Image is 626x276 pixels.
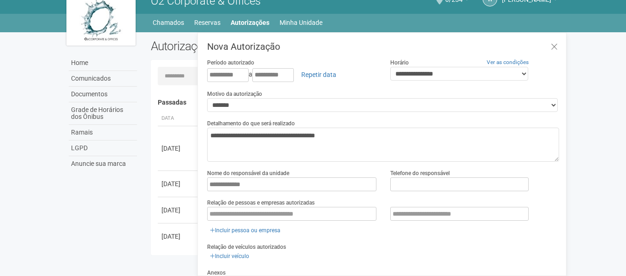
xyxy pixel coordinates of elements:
div: [DATE] [161,232,196,241]
a: Incluir veículo [207,251,252,261]
a: Anuncie sua marca [69,156,137,171]
h2: Autorizações [151,39,348,53]
div: a [207,67,376,82]
label: Relação de pessoas e empresas autorizadas [207,199,315,207]
div: [DATE] [161,144,196,153]
a: Chamados [153,16,184,29]
a: Incluir pessoa ou empresa [207,225,283,235]
a: Documentos [69,87,137,102]
label: Nome do responsável da unidade [207,169,289,177]
label: Detalhamento do que será realizado [207,119,295,128]
a: Autorizações [231,16,269,29]
a: Repetir data [295,67,342,82]
label: Horário [390,59,409,67]
a: Comunicados [69,71,137,87]
a: Ver as condições [487,59,529,65]
label: Motivo da autorização [207,90,262,98]
label: Relação de veículos autorizados [207,243,286,251]
label: Período autorizado [207,59,254,67]
div: [DATE] [161,179,196,188]
a: Ramais [69,125,137,141]
a: Minha Unidade [280,16,322,29]
label: Telefone do responsável [390,169,450,177]
th: Data [158,111,199,126]
div: [DATE] [161,206,196,215]
h3: Nova Autorização [207,42,559,51]
h4: Passadas [158,99,553,106]
a: LGPD [69,141,137,156]
a: Grade de Horários dos Ônibus [69,102,137,125]
a: Home [69,55,137,71]
a: Reservas [194,16,221,29]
